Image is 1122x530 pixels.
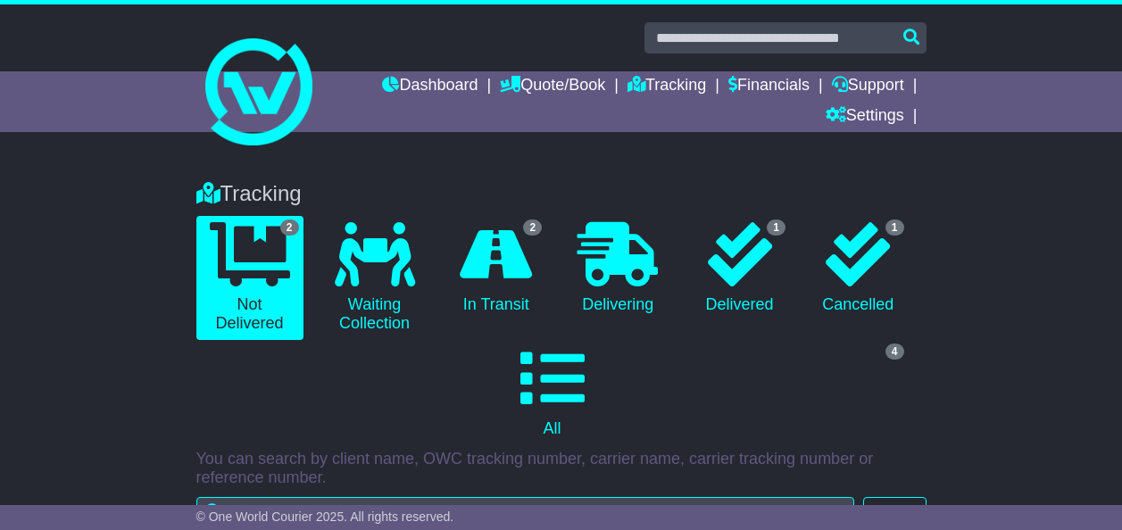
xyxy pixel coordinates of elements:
[196,450,927,488] p: You can search by client name, OWC tracking number, carrier name, carrier tracking number or refe...
[832,71,904,102] a: Support
[689,216,790,321] a: 1 Delivered
[196,340,909,445] a: 4 All
[280,219,299,236] span: 2
[808,216,909,321] a: 1 Cancelled
[382,71,478,102] a: Dashboard
[885,219,904,236] span: 1
[767,219,785,236] span: 1
[321,216,428,340] a: Waiting Collection
[446,216,547,321] a: 2 In Transit
[728,71,810,102] a: Financials
[523,219,542,236] span: 2
[196,509,454,524] span: © One World Courier 2025. All rights reserved.
[885,344,904,360] span: 4
[826,102,904,132] a: Settings
[196,216,303,340] a: 2 Not Delivered
[564,216,671,321] a: Delivering
[627,71,706,102] a: Tracking
[187,181,935,207] div: Tracking
[500,71,605,102] a: Quote/Book
[863,497,926,528] button: Search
